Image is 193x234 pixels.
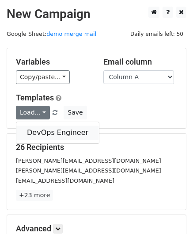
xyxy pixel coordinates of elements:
[7,7,186,22] h2: New Campaign
[16,93,54,102] a: Templates
[16,70,70,84] a: Copy/paste...
[16,224,177,234] h5: Advanced
[16,167,161,174] small: [PERSON_NAME][EMAIL_ADDRESS][DOMAIN_NAME]
[16,177,114,184] small: [EMAIL_ADDRESS][DOMAIN_NAME]
[16,142,177,152] h5: 26 Recipients
[16,57,90,67] h5: Variables
[16,126,99,140] a: DevOps Engineer
[64,106,87,119] button: Save
[46,31,96,37] a: demo merge mail
[103,57,178,67] h5: Email column
[16,157,161,164] small: [PERSON_NAME][EMAIL_ADDRESS][DOMAIN_NAME]
[127,29,186,39] span: Daily emails left: 50
[149,192,193,234] iframe: Chat Widget
[7,31,96,37] small: Google Sheet:
[16,190,53,201] a: +23 more
[16,106,50,119] a: Load...
[127,31,186,37] a: Daily emails left: 50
